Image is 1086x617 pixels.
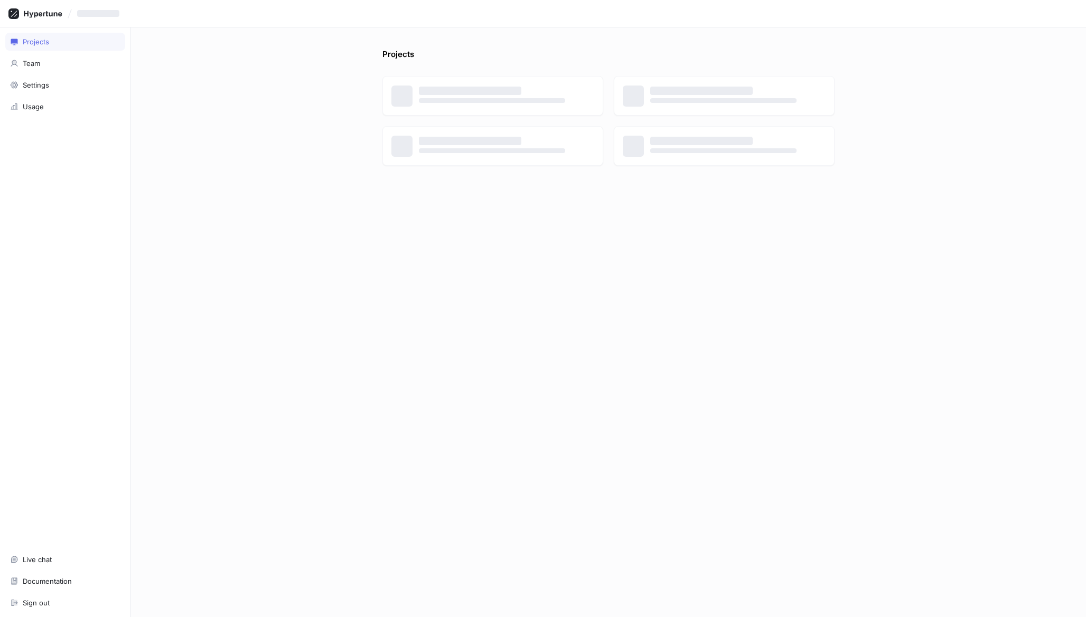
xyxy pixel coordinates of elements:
span: ‌ [419,137,521,145]
span: ‌ [650,137,753,145]
span: ‌ [650,87,753,95]
span: ‌ [419,87,521,95]
button: ‌ [73,5,128,22]
a: Projects [5,33,125,51]
a: Team [5,54,125,72]
div: Team [23,59,40,68]
div: Documentation [23,577,72,585]
div: Live chat [23,555,52,564]
div: Projects [23,37,49,46]
a: Documentation [5,572,125,590]
div: Usage [23,102,44,111]
div: Settings [23,81,49,89]
a: Usage [5,98,125,116]
div: Sign out [23,599,50,607]
span: ‌ [650,98,797,103]
a: Settings [5,76,125,94]
span: ‌ [650,148,797,153]
span: ‌ [419,98,565,103]
span: ‌ [77,10,119,17]
p: Projects [382,49,414,65]
span: ‌ [419,148,565,153]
